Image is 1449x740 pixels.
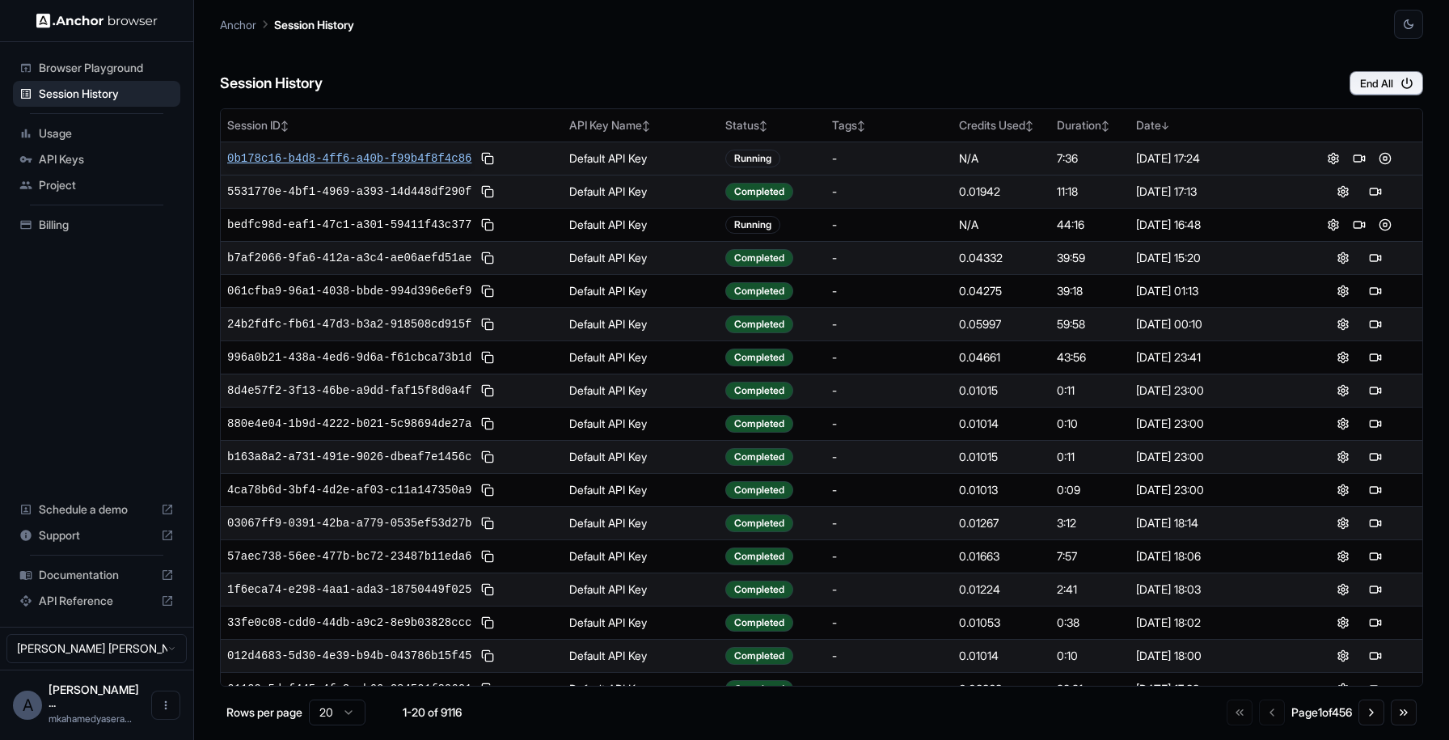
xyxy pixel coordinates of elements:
td: Default API Key [563,241,719,274]
button: End All [1350,71,1423,95]
div: Documentation [13,562,180,588]
div: 7:57 [1057,548,1123,565]
span: 880e4e04-1b9d-4222-b021-5c98694de27a [227,416,471,432]
div: - [832,217,946,233]
div: Completed [725,349,793,366]
div: 0.04332 [959,250,1044,266]
div: 0.04275 [959,283,1044,299]
div: - [832,548,946,565]
div: 0.01053 [959,615,1044,631]
div: 0:11 [1057,383,1123,399]
td: Default API Key [563,506,719,539]
div: Completed [725,382,793,400]
span: 03067ff9-0391-42ba-a779-0535ef53d27b [227,515,471,531]
span: Ahamed Yaser Arafath MK [49,683,139,709]
div: 44:16 [1057,217,1123,233]
div: Completed [725,415,793,433]
span: API Reference [39,593,154,609]
td: Default API Key [563,175,719,208]
h6: Session History [220,72,323,95]
span: 24b2fdfc-fb61-47d3-b3a2-918508cd915f [227,316,471,332]
button: Open menu [151,691,180,720]
span: Session History [39,86,174,102]
div: 0.01267 [959,515,1044,531]
span: Browser Playground [39,60,174,76]
div: Running [725,216,780,234]
td: Default API Key [563,573,719,606]
span: 4ca78b6d-3bf4-4d2e-af03-c11a147350a9 [227,482,471,498]
td: Default API Key [563,142,719,175]
td: Default API Key [563,672,719,705]
span: ↕ [857,120,865,132]
span: b7af2066-9fa6-412a-a3c4-ae06aefd51ae [227,250,471,266]
span: ↕ [1101,120,1109,132]
div: [DATE] 16:48 [1136,217,1289,233]
td: Default API Key [563,440,719,473]
div: 2:41 [1057,581,1123,598]
div: 28:21 [1057,681,1123,697]
div: - [832,150,946,167]
div: 11:18 [1057,184,1123,200]
div: Page 1 of 456 [1291,704,1352,721]
div: Project [13,172,180,198]
div: 0.01224 [959,581,1044,598]
div: API Keys [13,146,180,172]
div: Support [13,522,180,548]
div: Completed [725,448,793,466]
div: [DATE] 17:33 [1136,681,1289,697]
div: 39:18 [1057,283,1123,299]
div: [DATE] 23:00 [1136,416,1289,432]
span: ↕ [281,120,289,132]
div: 0.01942 [959,184,1044,200]
span: API Keys [39,151,174,167]
span: Usage [39,125,174,142]
td: Default API Key [563,208,719,241]
div: - [832,316,946,332]
td: Default API Key [563,539,719,573]
div: 0.01013 [959,482,1044,498]
div: 7:36 [1057,150,1123,167]
div: Usage [13,121,180,146]
div: 0.01015 [959,449,1044,465]
p: Rows per page [226,704,302,721]
div: Credits Used [959,117,1044,133]
div: - [832,250,946,266]
span: 061cfba9-96a1-4038-bbde-994d396e6ef9 [227,283,471,299]
div: 0:38 [1057,615,1123,631]
span: ↓ [1161,120,1169,132]
div: Browser Playground [13,55,180,81]
div: Completed [725,183,793,201]
div: - [832,449,946,465]
div: 0.03363 [959,681,1044,697]
div: [DATE] 18:02 [1136,615,1289,631]
div: [DATE] 18:06 [1136,548,1289,565]
div: Completed [725,249,793,267]
span: ↕ [642,120,650,132]
span: Support [39,527,154,543]
p: Anchor [220,16,256,33]
div: - [832,184,946,200]
div: 0.05997 [959,316,1044,332]
span: 57aec738-56ee-477b-bc72-23487b11eda6 [227,548,471,565]
div: [DATE] 17:13 [1136,184,1289,200]
div: - [832,416,946,432]
span: bedfc98d-eaf1-47c1-a301-59411f43c377 [227,217,471,233]
td: Default API Key [563,374,719,407]
span: 33fe0c08-cdd0-44db-a9c2-8e9b03828ccc [227,615,471,631]
div: - [832,482,946,498]
div: [DATE] 23:00 [1136,449,1289,465]
span: Schedule a demo [39,501,154,518]
div: N/A [959,150,1044,167]
div: [DATE] 00:10 [1136,316,1289,332]
div: API Key Name [569,117,712,133]
div: 59:58 [1057,316,1123,332]
div: 43:56 [1057,349,1123,366]
td: Default API Key [563,639,719,672]
div: [DATE] 23:00 [1136,383,1289,399]
div: - [832,681,946,697]
div: Running [725,150,780,167]
div: [DATE] 01:13 [1136,283,1289,299]
span: 8d4e57f2-3f13-46be-a9dd-faf15f8d0a4f [227,383,471,399]
div: 3:12 [1057,515,1123,531]
span: Documentation [39,567,154,583]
